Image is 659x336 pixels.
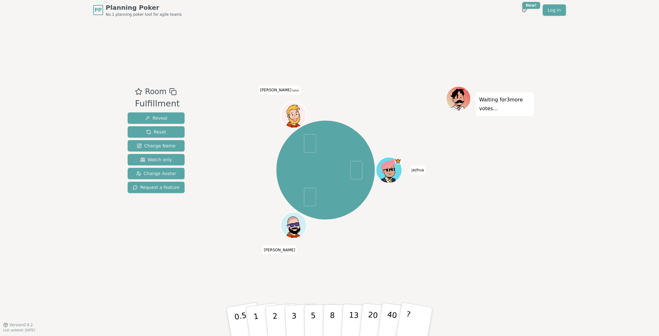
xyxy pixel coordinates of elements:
[281,103,306,127] button: Click to change your avatar
[145,86,166,97] span: Room
[128,112,185,124] button: Reveal
[106,12,182,17] span: No.1 planning poker tool for agile teams
[410,166,426,174] span: Click to change your name
[543,4,566,16] a: Log in
[133,184,180,191] span: Request a feature
[135,97,180,110] div: Fulfillment
[262,246,297,254] span: Click to change your name
[128,154,185,165] button: Watch only
[146,129,166,135] span: Reset
[128,126,185,138] button: Reset
[135,86,142,97] button: Add as favourite
[291,89,299,92] span: (you)
[519,4,530,16] button: New!
[522,2,540,9] div: New!
[140,157,172,163] span: Watch only
[479,95,531,113] p: Waiting for 3 more votes...
[128,168,185,179] button: Change Avatar
[145,115,167,121] span: Reveal
[395,158,401,164] span: jezhua is the host
[137,143,175,149] span: Change Name
[9,322,33,327] span: Version 0.9.2
[128,140,185,151] button: Change Name
[94,6,102,14] span: PP
[93,3,182,17] a: PPPlanning PokerNo.1 planning poker tool for agile teams
[136,170,176,177] span: Change Avatar
[3,328,35,332] span: Last updated: [DATE]
[258,86,300,94] span: Click to change your name
[128,182,185,193] button: Request a feature
[3,322,33,327] button: Version0.9.2
[106,3,182,12] span: Planning Poker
